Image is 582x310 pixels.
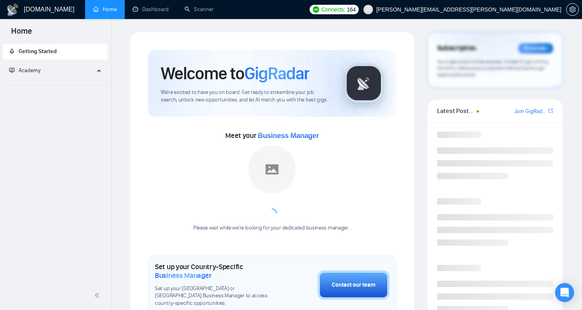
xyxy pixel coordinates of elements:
[321,5,345,14] span: Connects:
[437,59,548,78] span: Your subscription will be renewed. To keep things running smoothly, make sure your payment method...
[225,131,319,140] span: Meet your
[332,281,375,289] div: Contact our team
[437,106,475,116] span: Latest Posts from the GigRadar Community
[184,6,214,13] a: searchScanner
[365,7,371,12] span: user
[267,209,277,218] span: loading
[344,63,384,103] img: gigradar-logo.png
[244,63,309,84] span: GigRadar
[313,6,319,13] img: upwork-logo.png
[9,48,15,54] span: rocket
[566,6,579,13] a: setting
[3,82,108,87] li: Academy Homepage
[155,262,278,280] h1: Set up your Country-Specific
[9,67,40,74] span: Academy
[567,6,578,13] span: setting
[161,63,309,84] h1: Welcome to
[437,42,476,55] span: Subscription
[318,270,390,300] button: Contact our team
[161,89,331,104] span: We're excited to have you on board. Get ready to streamline your job search, unlock new opportuni...
[155,271,211,280] span: Business Manager
[5,25,38,42] span: Home
[3,44,108,59] li: Getting Started
[6,4,19,16] img: logo
[133,6,169,13] a: dashboardDashboard
[514,107,547,116] a: Join GigRadar Slack Community
[19,67,40,74] span: Academy
[93,6,117,13] a: homeHome
[9,67,15,73] span: fund-projection-screen
[155,285,278,308] span: Set up your [GEOGRAPHIC_DATA] or [GEOGRAPHIC_DATA] Business Manager to access country-specific op...
[518,43,553,54] div: Reminder
[188,224,356,232] div: Please wait while we're looking for your dedicated business manager...
[555,283,574,302] div: Open Intercom Messenger
[548,107,553,115] a: export
[566,3,579,16] button: setting
[94,291,102,299] span: double-left
[248,145,296,193] img: placeholder.png
[19,48,57,55] span: Getting Started
[258,132,319,140] span: Business Manager
[347,5,356,14] span: 164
